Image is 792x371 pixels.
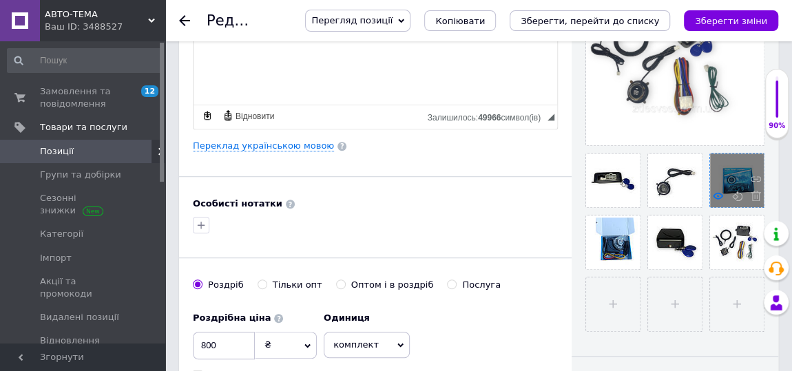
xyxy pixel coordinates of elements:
[45,21,165,33] div: Ваш ID: 3488527
[478,113,501,123] span: 49966
[40,311,119,324] span: Видалені позиції
[40,335,127,359] span: Відновлення позицій
[193,140,334,151] a: Переклад українською мовою
[193,332,255,359] input: 0
[510,10,670,31] button: Зберегти, перейти до списку
[264,339,271,350] span: ₴
[462,279,501,291] div: Послуга
[766,121,788,131] div: 90%
[311,15,393,25] span: Перегляд позиції
[200,108,215,123] a: Зробити резервну копію зараз
[351,279,434,291] div: Оптом і в роздріб
[435,16,485,26] span: Копіювати
[40,85,127,110] span: Замовлення та повідомлення
[179,15,190,26] div: Повернутися назад
[220,108,276,123] a: Відновити
[208,279,244,291] div: Роздріб
[521,16,659,26] i: Зберегти, перейти до списку
[233,111,274,123] span: Відновити
[7,48,162,73] input: Пошук
[695,16,767,26] i: Зберегти зміни
[684,10,778,31] button: Зберегти зміни
[40,169,121,181] span: Групи та добірки
[193,198,282,209] b: Особисті нотатки
[40,121,127,134] span: Товари та послуги
[324,332,410,358] span: комплект
[141,85,158,97] span: 12
[424,10,496,31] button: Копіювати
[428,109,548,123] div: Кiлькiсть символiв
[40,145,74,158] span: Позиції
[40,192,127,217] span: Сезонні знижки
[14,14,350,28] body: Редактор, 8D4F338B-A5FF-4018-94DC-9541FF8BE74E
[273,279,322,291] div: Тільки опт
[40,228,83,240] span: Категорії
[40,275,127,300] span: Акції та промокоди
[45,8,148,21] span: АВТО-ТЕМА
[324,312,370,323] b: Одиниця
[193,312,271,323] b: Роздрібна ціна
[765,69,789,138] div: 90% Якість заповнення
[40,252,72,264] span: Імпорт
[548,114,554,120] span: Потягніть для зміни розмірів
